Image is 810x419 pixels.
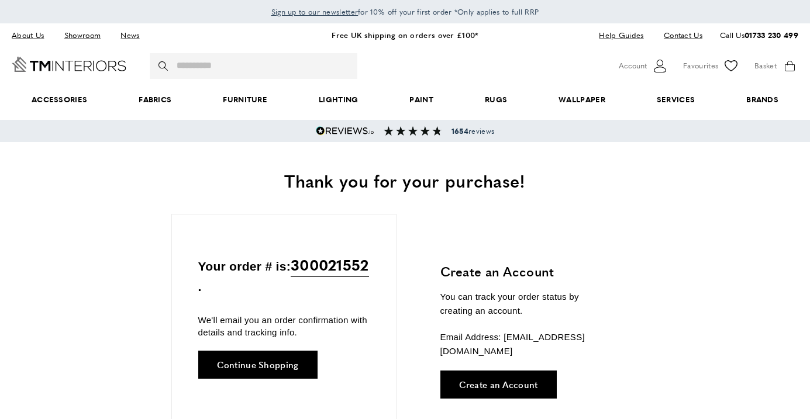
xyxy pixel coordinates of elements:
span: Thank you for your purchase! [284,168,525,193]
a: Rugs [459,82,533,117]
span: Sign up to our newsletter [271,6,359,17]
p: You can track your order status by creating an account. [440,290,613,318]
a: Lighting [293,82,384,117]
a: Go to Home page [12,57,126,72]
a: Help Guides [590,27,652,43]
p: Call Us [720,29,798,41]
a: Fabrics [113,82,197,117]
a: Free UK shipping on orders over £100* [332,29,478,40]
a: Paint [384,82,459,117]
span: reviews [451,126,494,136]
p: We'll email you an order confirmation with details and tracking info. [198,314,370,338]
a: Brands [721,82,804,117]
span: Continue Shopping [217,360,299,369]
a: News [112,27,148,43]
button: Customer Account [619,57,668,75]
span: for 10% off your first order *Only applies to full RRP [271,6,539,17]
a: About Us [12,27,53,43]
a: Sign up to our newsletter [271,6,359,18]
a: Create an Account [440,370,557,399]
a: Furniture [197,82,293,117]
a: Contact Us [655,27,702,43]
span: Create an Account [459,380,538,389]
a: Wallpaper [533,82,631,117]
a: Services [631,82,721,117]
img: Reviews.io 5 stars [316,126,374,136]
h3: Create an Account [440,262,613,281]
a: Continue Shopping [198,351,318,379]
span: 300021552 [291,253,369,277]
a: Showroom [56,27,109,43]
button: Search [158,53,170,79]
img: Reviews section [384,126,442,136]
span: Account [619,60,647,72]
span: Accessories [6,82,113,117]
span: Favourites [683,60,718,72]
a: 01733 230 499 [744,29,798,40]
p: Email Address: [EMAIL_ADDRESS][DOMAIN_NAME] [440,330,613,358]
a: Favourites [683,57,740,75]
strong: 1654 [451,126,468,136]
p: Your order # is: . [198,253,370,297]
